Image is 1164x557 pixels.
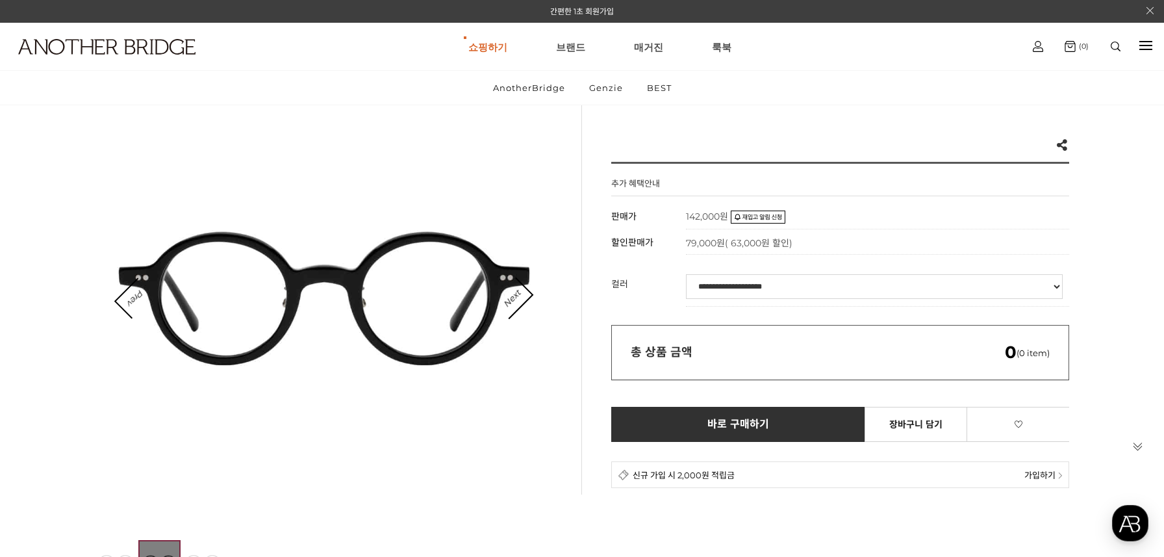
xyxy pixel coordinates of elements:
span: Settings [192,432,224,442]
span: Home [33,432,56,442]
a: 장바구니 담기 [865,407,968,442]
strong: 142,000원 [686,211,728,222]
span: 신규 가입 시 2,000원 적립금 [633,469,735,481]
a: 매거진 [634,23,663,70]
span: ( 63,000원 할인) [725,237,792,249]
img: cart [1065,41,1076,52]
img: npay_sp_more.png [1058,473,1062,479]
h4: 추가 혜택안내 [611,177,660,196]
em: 0 [1005,342,1017,363]
a: Genzie [578,71,634,105]
img: search [1111,42,1120,51]
a: Next [492,278,532,318]
a: 룩북 [712,23,731,70]
img: detail_membership.png [618,469,629,480]
span: 가입하기 [1024,469,1056,481]
strong: 총 상품 금액 [631,345,692,359]
span: Messages [108,432,146,443]
a: logo [6,39,181,86]
span: 79,000원 [686,237,792,249]
span: (0 item) [1005,348,1050,358]
a: Home [4,412,86,445]
img: 재입고 알림 SMS [731,211,785,224]
span: 할인판매가 [611,237,653,248]
a: Prev [116,278,155,317]
span: 바로 구매하기 [707,419,769,430]
a: (0) [1065,41,1089,52]
span: 판매가 [611,211,637,222]
a: 브랜드 [556,23,585,70]
img: logo [18,39,196,55]
a: 쇼핑하기 [468,23,507,70]
a: AnotherBridge [482,71,576,105]
a: 간편한 1초 회원가입 [550,6,614,16]
a: BEST [636,71,683,105]
th: 컬러 [611,268,686,307]
a: 바로 구매하기 [611,407,865,442]
a: Settings [168,412,249,445]
span: (0) [1076,42,1089,51]
a: 신규 가입 시 2,000원 적립금 가입하기 [611,461,1069,488]
img: cart [1033,41,1043,52]
a: Messages [86,412,168,445]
